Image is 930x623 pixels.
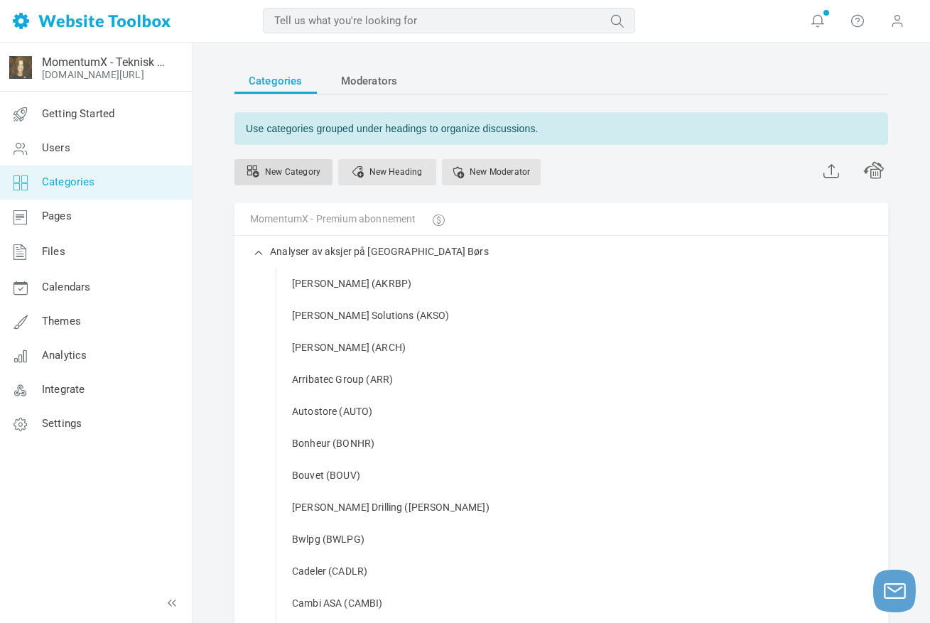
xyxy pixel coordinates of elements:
[292,339,406,357] a: [PERSON_NAME] (ARCH)
[42,69,144,80] a: [DOMAIN_NAME][URL]
[42,383,85,396] span: Integrate
[263,8,635,33] input: Tell us what you're looking for
[292,307,450,325] a: [PERSON_NAME] Solutions (AKSO)
[338,159,436,185] a: New Heading
[42,349,87,362] span: Analytics
[42,417,82,430] span: Settings
[292,403,372,421] a: Autostore (AUTO)
[873,570,916,612] button: Launch chat
[234,112,888,145] div: Use categories grouped under headings to organize discussions.
[42,245,65,258] span: Files
[42,175,95,188] span: Categories
[42,107,114,120] span: Getting Started
[292,275,411,293] a: [PERSON_NAME] (AKRBP)
[42,141,70,154] span: Users
[234,159,332,185] a: Use multiple categories to organize discussions
[292,499,490,516] a: [PERSON_NAME] Drilling ([PERSON_NAME])
[42,281,90,293] span: Calendars
[249,68,303,94] span: Categories
[292,435,374,453] a: Bonheur (BONHR)
[250,210,416,228] a: MomentumX - Premium abonnement
[292,371,393,389] a: Arribatec Group (ARR)
[442,159,541,185] a: Assigning a user as a moderator for a category gives them permission to help oversee the content
[42,55,166,69] a: MomentumX - Teknisk Analyse Forum
[292,531,364,548] a: Bwlpg (BWLPG)
[292,595,383,612] a: Cambi ASA (CAMBI)
[341,68,398,94] span: Moderators
[234,68,317,94] a: Categories
[270,243,489,261] a: Analyser av aksjer på [GEOGRAPHIC_DATA] Børs
[42,210,72,222] span: Pages
[292,563,367,580] a: Cadeler (CADLR)
[292,467,360,484] a: Bouvet (BOUV)
[42,315,81,327] span: Themes
[327,68,412,94] a: Moderators
[9,56,32,79] img: FB_IMG_1500878440658.jpg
